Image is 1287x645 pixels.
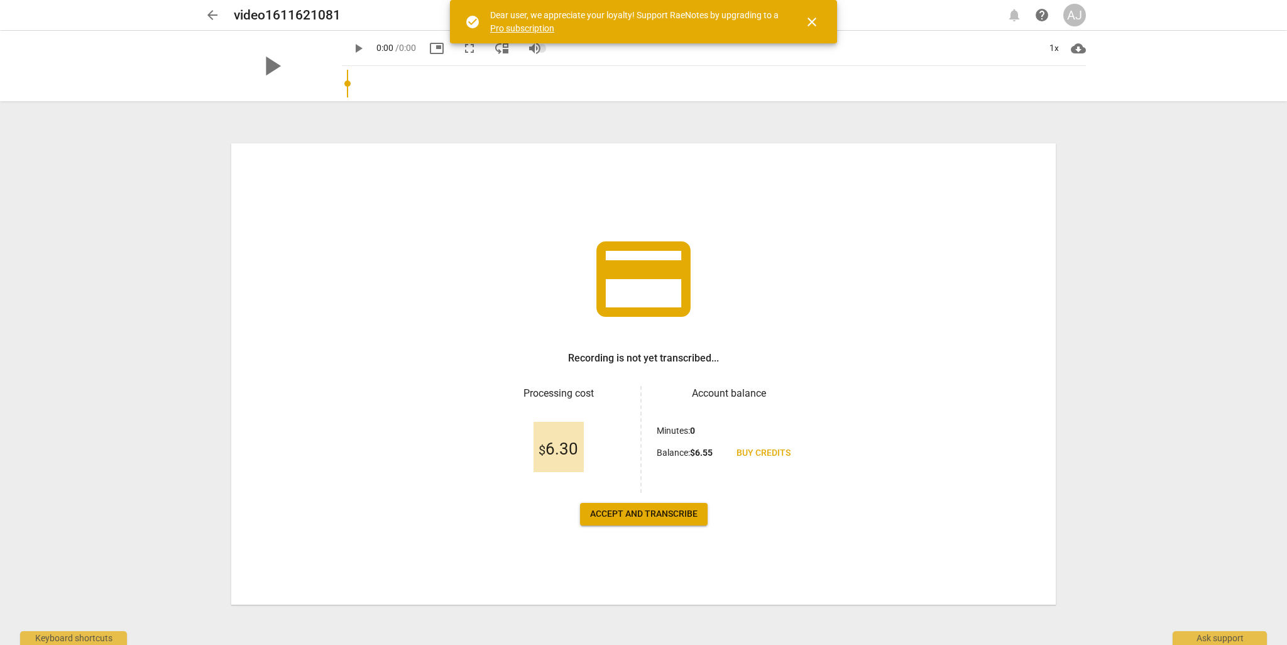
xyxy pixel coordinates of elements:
[1071,41,1086,56] span: cloud_download
[1173,631,1267,645] div: Ask support
[1042,38,1066,58] div: 1x
[568,351,719,366] h3: Recording is not yet transcribed...
[1063,4,1086,26] button: AJ
[657,424,695,438] p: Minutes :
[234,8,341,23] h2: video1611621081
[1031,4,1053,26] a: Help
[527,41,542,56] span: volume_up
[465,14,480,30] span: check_circle
[690,448,713,458] b: $ 6.55
[495,41,510,56] span: move_down
[425,37,448,60] button: Picture in picture
[657,386,801,401] h3: Account balance
[490,9,782,35] div: Dear user, we appreciate your loyalty! Support RaeNotes by upgrading to a
[429,41,444,56] span: picture_in_picture
[590,508,698,521] span: Accept and transcribe
[462,41,477,56] span: fullscreen
[376,43,393,53] span: 0:00
[490,23,554,33] a: Pro subscription
[255,50,288,82] span: play_arrow
[804,14,819,30] span: close
[1034,8,1049,23] span: help
[580,503,708,526] button: Accept and transcribe
[20,631,127,645] div: Keyboard shortcuts
[351,41,366,56] span: play_arrow
[690,426,695,436] b: 0
[458,37,481,60] button: Fullscreen
[587,223,700,336] span: credit_card
[395,43,416,53] span: / 0:00
[491,37,513,60] button: View player as separate pane
[486,386,630,401] h3: Processing cost
[523,37,546,60] button: Volume
[797,7,827,37] button: Close
[726,442,801,465] a: Buy credits
[539,440,578,459] span: 6.30
[539,443,545,458] span: $
[657,446,713,460] p: Balance :
[737,447,791,460] span: Buy credits
[205,8,220,23] span: arrow_back
[347,37,370,60] button: Play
